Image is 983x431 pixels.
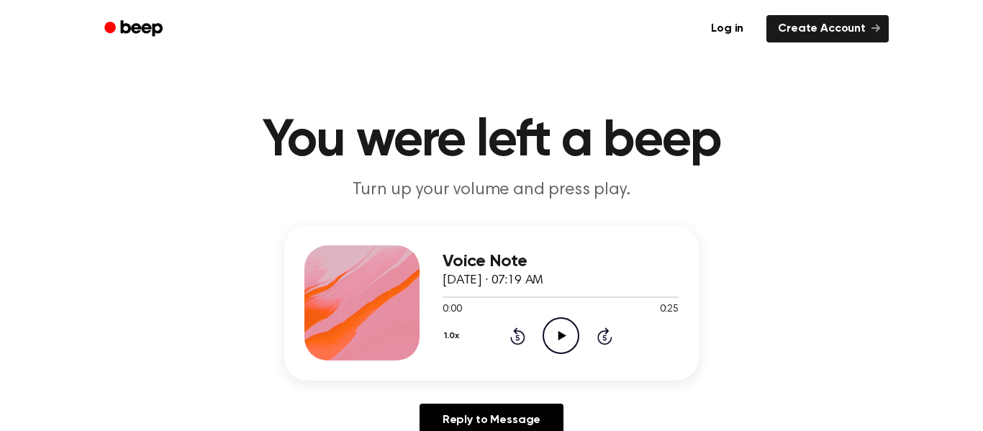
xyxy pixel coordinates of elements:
a: Beep [94,15,176,43]
button: 1.0x [443,324,464,348]
span: 0:25 [660,302,679,317]
span: [DATE] · 07:19 AM [443,274,543,287]
h3: Voice Note [443,252,679,271]
p: Turn up your volume and press play. [215,178,768,202]
h1: You were left a beep [123,115,860,167]
span: 0:00 [443,302,461,317]
a: Log in [697,12,758,45]
a: Create Account [766,15,889,42]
